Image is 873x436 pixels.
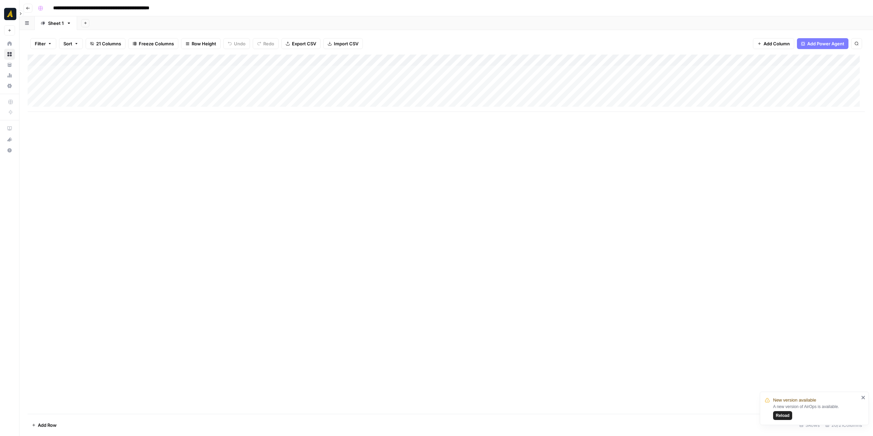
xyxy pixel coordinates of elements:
[807,40,844,47] span: Add Power Agent
[96,40,121,47] span: 21 Columns
[4,123,15,134] a: AirOps Academy
[4,134,15,145] button: What's new?
[234,40,246,47] span: Undo
[59,38,83,49] button: Sort
[253,38,279,49] button: Redo
[776,412,789,419] span: Reload
[753,38,794,49] button: Add Column
[4,38,15,49] a: Home
[139,40,174,47] span: Freeze Columns
[773,397,816,404] span: New version available
[35,40,46,47] span: Filter
[38,422,57,429] span: Add Row
[4,5,15,22] button: Workspace: Marketers in Demand
[861,395,866,400] button: close
[773,411,792,420] button: Reload
[223,38,250,49] button: Undo
[797,38,848,49] button: Add Power Agent
[4,8,16,20] img: Marketers in Demand Logo
[4,59,15,70] a: Your Data
[30,38,56,49] button: Filter
[292,40,316,47] span: Export CSV
[4,145,15,156] button: Help + Support
[281,38,321,49] button: Export CSV
[823,420,865,431] div: 20/21 Columns
[263,40,274,47] span: Redo
[181,38,221,49] button: Row Height
[4,49,15,60] a: Browse
[128,38,178,49] button: Freeze Columns
[86,38,125,49] button: 21 Columns
[4,70,15,81] a: Usage
[323,38,363,49] button: Import CSV
[4,80,15,91] a: Settings
[192,40,216,47] span: Row Height
[28,420,61,431] button: Add Row
[797,420,823,431] div: 3 Rows
[764,40,790,47] span: Add Column
[63,40,72,47] span: Sort
[334,40,358,47] span: Import CSV
[48,20,64,27] div: Sheet 1
[35,16,77,30] a: Sheet 1
[773,404,859,420] div: A new version of AirOps is available.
